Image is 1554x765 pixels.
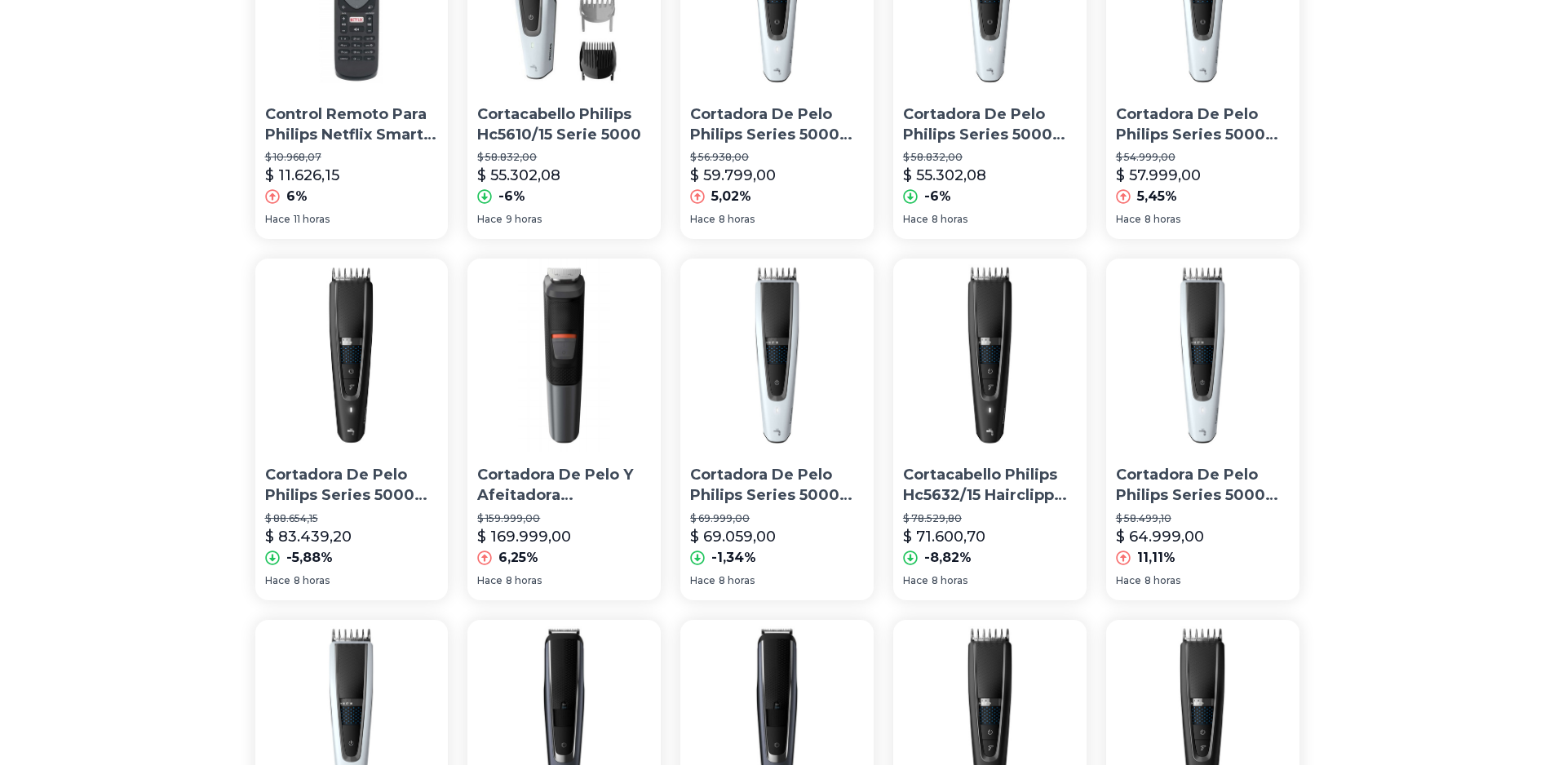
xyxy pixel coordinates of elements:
p: Cortadora De Pelo Philips Series 5000 Hc5610 Plata Y Negra 100v/240v [1116,465,1290,506]
p: $ 54.999,00 [1116,151,1290,164]
span: Hace [903,574,928,587]
span: 8 horas [932,213,967,226]
a: Cortadora De Pelo Philips Series 5000 Hc5610 Plata Y Negra 100v/240vCortadora De Pelo Philips Ser... [680,259,874,599]
p: $ 69.059,00 [690,525,776,548]
p: -5,88% [286,548,333,568]
span: 8 horas [719,574,755,587]
p: $ 55.302,08 [903,164,986,187]
p: 6,25% [498,548,538,568]
span: Hace [903,213,928,226]
a: Cortacabello Philips Hc5632/15 Hairclipper Series 5000 Color NegroCortacabello Philips Hc5632/15 ... [893,259,1087,599]
p: $ 71.600,70 [903,525,985,548]
p: Cortadora De Pelo Philips Series 5000 Hc5632/15 Negra 100v/240v [265,465,439,506]
a: Cortadora De Pelo Y Afeitadora Multigroomer Philips Series 5000 Mg5730 Negra 100v/240vCortadora D... [467,259,661,599]
span: 8 horas [719,213,755,226]
p: Cortadora De Pelo Y Afeitadora Multigroomer Philips Series 5000 Mg5730 Negra 100v/240v [477,465,651,506]
span: Hace [1116,574,1141,587]
p: Cortadora De Pelo Philips Series 5000 Hc5610/15 100v/240v [690,104,864,145]
p: $ 59.799,00 [690,164,776,187]
span: Hace [690,574,715,587]
p: Cortadora De Pelo Philips Series 5000 Hc5610 Plata Y Negra 100v/240v [690,465,864,506]
p: -1,34% [711,548,756,568]
p: 6% [286,187,308,206]
span: 8 horas [1144,574,1180,587]
span: 8 horas [294,574,330,587]
p: 11,11% [1137,548,1175,568]
p: Cortacabello Philips Hc5610/15 Serie 5000 [477,104,651,145]
span: Hace [477,574,503,587]
a: Cortadora De Pelo Philips Series 5000 Hc5632/15 Negra 100v/240vCortadora De Pelo Philips Series 5... [255,259,449,599]
img: Cortadora De Pelo Philips Series 5000 Hc5610 Plata Y Negra 100v/240v [680,259,874,452]
p: $ 83.439,20 [265,525,352,548]
p: $ 58.832,00 [477,151,651,164]
p: $ 78.529,80 [903,512,1077,525]
span: 8 horas [932,574,967,587]
p: $ 159.999,00 [477,512,651,525]
p: $ 58.832,00 [903,151,1077,164]
span: Hace [477,213,503,226]
span: Hace [265,574,290,587]
span: 11 horas [294,213,330,226]
img: Cortacabello Philips Hc5632/15 Hairclipper Series 5000 Color Negro [893,259,1087,452]
span: Hace [265,213,290,226]
p: $ 169.999,00 [477,525,571,548]
span: 8 horas [1144,213,1180,226]
img: Cortadora De Pelo Philips Series 5000 Hc5610 Plata Y Negra 100v/240v [1106,259,1299,452]
span: 9 horas [506,213,542,226]
p: $ 88.654,15 [265,512,439,525]
p: $ 55.302,08 [477,164,560,187]
p: $ 64.999,00 [1116,525,1204,548]
p: $ 69.999,00 [690,512,864,525]
img: Cortadora De Pelo Y Afeitadora Multigroomer Philips Series 5000 Mg5730 Negra 100v/240v [467,259,661,452]
p: $ 57.999,00 [1116,164,1201,187]
p: -6% [498,187,525,206]
p: 5,02% [711,187,751,206]
p: $ 11.626,15 [265,164,339,187]
p: Control Remoto Para Philips Netflix Smart 4k 5000 6000 Tv Led 3d [265,104,439,145]
p: $ 58.499,10 [1116,512,1290,525]
span: Hace [1116,213,1141,226]
p: -6% [924,187,951,206]
p: $ 10.968,07 [265,151,439,164]
p: Cortacabello Philips Hc5632/15 Hairclipper Series 5000 Color Negro [903,465,1077,506]
p: Cortadora De Pelo Philips Series 5000 Hc5610/15 100v/240v [903,104,1077,145]
p: -8,82% [924,548,972,568]
p: Cortadora De Pelo Philips Series 5000 Hc5610/15 100v/240v [1116,104,1290,145]
p: 5,45% [1137,187,1177,206]
span: Hace [690,213,715,226]
a: Cortadora De Pelo Philips Series 5000 Hc5610 Plata Y Negra 100v/240vCortadora De Pelo Philips Ser... [1106,259,1299,599]
span: 8 horas [506,574,542,587]
img: Cortadora De Pelo Philips Series 5000 Hc5632/15 Negra 100v/240v [255,259,449,452]
p: $ 56.938,00 [690,151,864,164]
